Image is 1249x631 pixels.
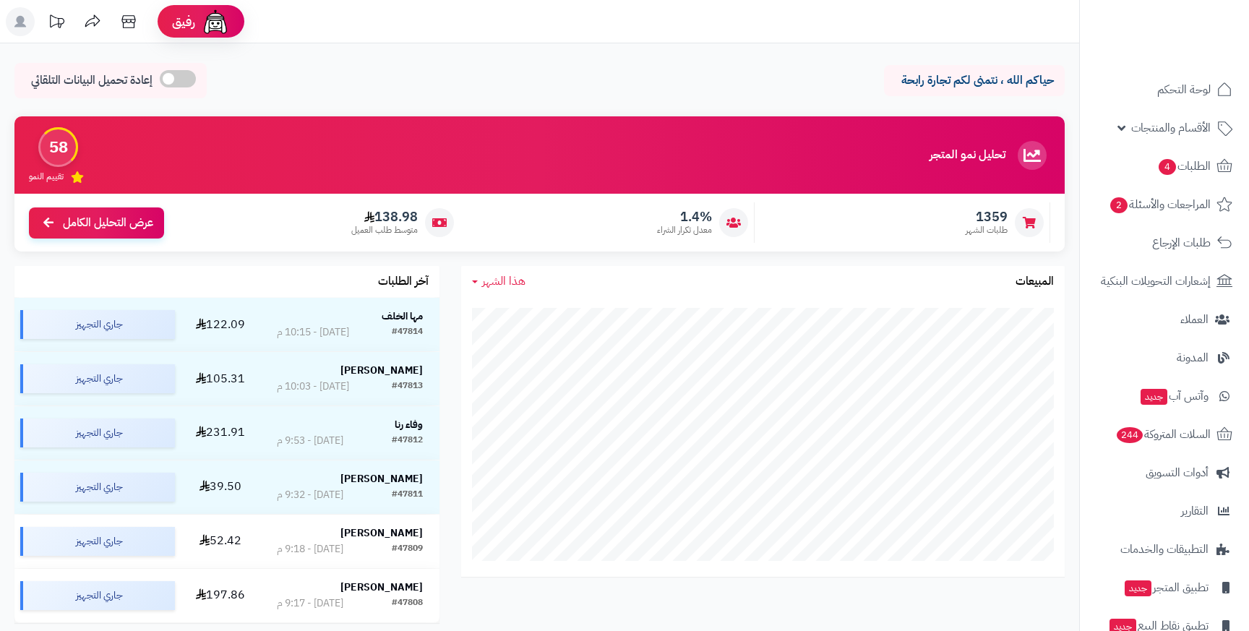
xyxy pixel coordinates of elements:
span: 138.98 [351,209,418,225]
a: إشعارات التحويلات البنكية [1089,264,1240,299]
span: السلات المتروكة [1115,424,1211,445]
a: التطبيقات والخدمات [1089,532,1240,567]
span: 4 [1159,159,1176,175]
td: 122.09 [181,298,260,351]
div: #47812 [392,434,423,448]
strong: مها الخلف [382,309,423,324]
td: 231.91 [181,406,260,460]
div: [DATE] - 9:53 م [277,434,343,448]
span: الأقسام والمنتجات [1131,118,1211,138]
span: الطلبات [1157,156,1211,176]
span: التقارير [1181,501,1209,521]
span: التطبيقات والخدمات [1120,539,1209,559]
strong: وفاء رنا [395,417,423,432]
div: جاري التجهيز [20,473,175,502]
h3: المبيعات [1016,275,1054,288]
strong: [PERSON_NAME] [340,471,423,486]
div: جاري التجهيز [20,418,175,447]
div: جاري التجهيز [20,581,175,610]
h3: آخر الطلبات [378,275,429,288]
div: جاري التجهيز [20,364,175,393]
span: 244 [1117,427,1143,443]
div: #47813 [392,379,423,394]
a: المراجعات والأسئلة2 [1089,187,1240,222]
a: عرض التحليل الكامل [29,207,164,239]
span: معدل تكرار الشراء [657,224,712,236]
td: 39.50 [181,460,260,514]
span: لوحة التحكم [1157,80,1211,100]
a: هذا الشهر [472,273,525,290]
div: #47809 [392,542,423,557]
a: التقارير [1089,494,1240,528]
p: حياكم الله ، نتمنى لكم تجارة رابحة [895,72,1054,89]
span: تقييم النمو [29,171,64,183]
a: المدونة [1089,340,1240,375]
a: وآتس آبجديد [1089,379,1240,413]
div: جاري التجهيز [20,310,175,339]
span: تطبيق المتجر [1123,578,1209,598]
a: الطلبات4 [1089,149,1240,184]
span: عرض التحليل الكامل [63,215,153,231]
span: وآتس آب [1139,386,1209,406]
div: [DATE] - 9:32 م [277,488,343,502]
span: جديد [1125,580,1151,596]
div: جاري التجهيز [20,527,175,556]
a: لوحة التحكم [1089,72,1240,107]
span: المدونة [1177,348,1209,368]
div: #47814 [392,325,423,340]
span: إشعارات التحويلات البنكية [1101,271,1211,291]
h3: تحليل نمو المتجر [930,149,1005,162]
div: [DATE] - 10:15 م [277,325,349,340]
span: 2 [1110,197,1128,213]
div: [DATE] - 9:17 م [277,596,343,611]
span: 1.4% [657,209,712,225]
span: إعادة تحميل البيانات التلقائي [31,72,153,89]
td: 52.42 [181,515,260,568]
span: 1359 [966,209,1008,225]
span: رفيق [172,13,195,30]
span: جديد [1141,389,1167,405]
div: [DATE] - 10:03 م [277,379,349,394]
strong: [PERSON_NAME] [340,525,423,541]
td: 105.31 [181,352,260,405]
td: 197.86 [181,569,260,622]
a: تطبيق المتجرجديد [1089,570,1240,605]
span: هذا الشهر [482,272,525,290]
span: العملاء [1180,309,1209,330]
span: طلبات الشهر [966,224,1008,236]
div: #47811 [392,488,423,502]
img: ai-face.png [201,7,230,36]
strong: [PERSON_NAME] [340,363,423,378]
span: المراجعات والأسئلة [1109,194,1211,215]
a: العملاء [1089,302,1240,337]
a: تحديثات المنصة [38,7,74,40]
div: [DATE] - 9:18 م [277,542,343,557]
strong: [PERSON_NAME] [340,580,423,595]
a: أدوات التسويق [1089,455,1240,490]
a: طلبات الإرجاع [1089,226,1240,260]
span: طلبات الإرجاع [1152,233,1211,253]
a: السلات المتروكة244 [1089,417,1240,452]
span: أدوات التسويق [1146,463,1209,483]
span: متوسط طلب العميل [351,224,418,236]
div: #47808 [392,596,423,611]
